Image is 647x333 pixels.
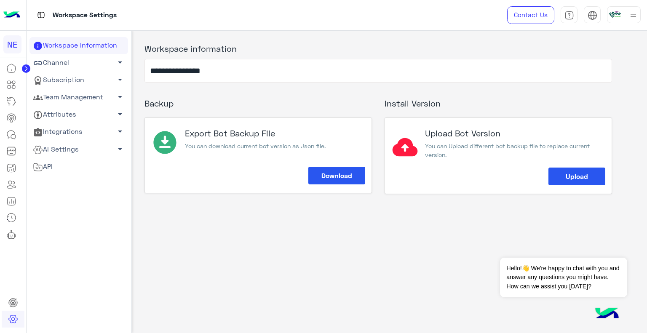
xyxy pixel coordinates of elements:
img: Logo [3,6,20,24]
img: tab [564,11,574,20]
a: Contact Us [507,6,554,24]
img: hulul-logo.png [592,299,622,329]
a: Channel [29,54,128,72]
h3: Backup [144,92,372,115]
span: Hello!👋 We're happy to chat with you and answer any questions you might have. How can we assist y... [500,258,627,297]
label: Workspace information [144,42,237,55]
a: Team Management [29,89,128,106]
a: AI Settings [29,141,128,158]
span: arrow_drop_down [115,75,125,85]
a: API [29,158,128,175]
h3: Export Bot Backup File [185,128,326,138]
button: Upload [548,168,605,185]
a: Subscription [29,72,128,89]
p: You can Upload different bot backup file to replace current version. [425,141,599,160]
div: NE [3,35,21,53]
img: profile [628,10,639,21]
a: Workspace Information [29,37,128,54]
img: tab [588,11,597,20]
h3: Upload Bot Version [425,128,599,138]
a: Attributes [29,106,128,123]
img: tab [36,10,46,20]
h3: install Version [385,92,612,115]
span: arrow_drop_down [115,109,125,119]
button: Download [308,167,365,184]
span: arrow_drop_down [115,144,125,154]
span: arrow_drop_down [115,126,125,136]
a: tab [561,6,577,24]
span: API [33,161,53,172]
span: arrow_drop_down [115,92,125,102]
a: Integrations [29,123,128,141]
p: You can download current bot version as Json file. [185,141,326,150]
img: userImage [609,8,621,20]
p: Workspace Settings [53,10,117,21]
span: arrow_drop_down [115,57,125,67]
